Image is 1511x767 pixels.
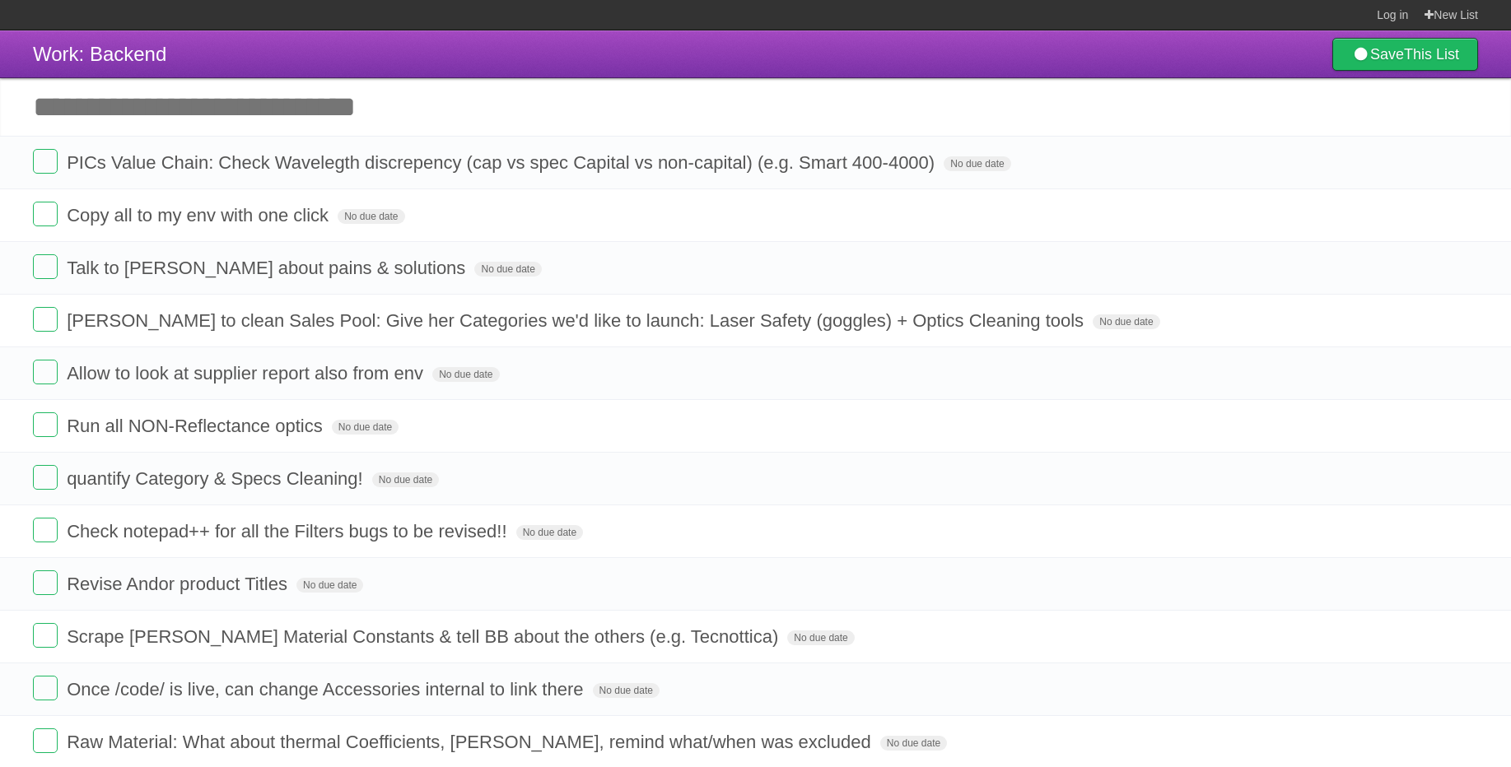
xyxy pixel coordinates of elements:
label: Done [33,676,58,700]
label: Done [33,518,58,542]
label: Done [33,412,58,437]
span: No due date [593,683,660,698]
span: No due date [332,420,399,435]
label: Done [33,202,58,226]
span: Talk to [PERSON_NAME] about pains & solutions [67,258,469,278]
span: No due date [1093,314,1159,329]
span: Allow to look at supplier report also from env [67,363,427,383]
label: Done [33,360,58,384]
span: No due date [372,472,439,487]
span: No due date [338,209,404,224]
label: Done [33,465,58,490]
span: Revise Andor product Titles [67,574,291,594]
span: Work: Backend [33,43,166,65]
span: No due date [516,525,583,540]
span: No due date [880,736,947,751]
label: Done [33,728,58,753]
span: No due date [474,262,541,277]
span: Copy all to my env with one click [67,205,333,225]
span: Run all NON-Reflectance optics [67,416,327,436]
span: Once /code/ is live, can change Accessories internal to link there [67,679,587,700]
b: This List [1404,46,1459,63]
label: Done [33,623,58,648]
span: Check notepad++ for all the Filters bugs to be revised!! [67,521,511,542]
span: No due date [944,156,1010,171]
label: Done [33,254,58,279]
span: No due date [296,578,363,593]
span: quantify Category & Specs Cleaning! [67,468,367,489]
span: Raw Material: What about thermal Coefficients, [PERSON_NAME], remind what/when was excluded [67,732,875,752]
span: No due date [432,367,499,382]
span: [PERSON_NAME] to clean Sales Pool: Give her Categories we'd like to launch: Laser Safety (goggles... [67,310,1088,331]
span: Scrape [PERSON_NAME] Material Constants & tell BB about the others (e.g. Tecnottica) [67,626,782,647]
label: Done [33,307,58,332]
a: SaveThis List [1332,38,1478,71]
span: PICs Value Chain: Check Wavelegth discrepency (cap vs spec Capital vs non-capital) (e.g. Smart 40... [67,152,939,173]
label: Done [33,570,58,595]
label: Done [33,149,58,174]
span: No due date [787,630,854,645]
